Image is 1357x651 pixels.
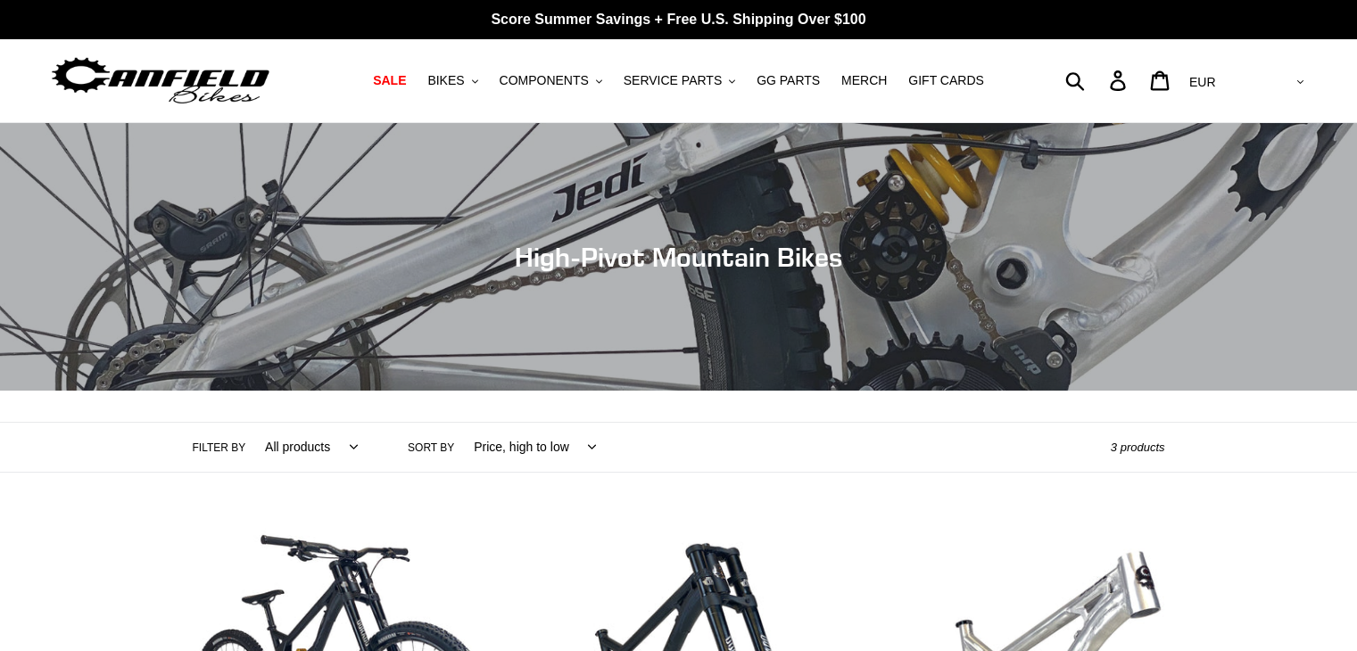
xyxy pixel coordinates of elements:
button: BIKES [418,69,486,93]
button: SERVICE PARTS [615,69,744,93]
span: MERCH [841,73,887,88]
span: High-Pivot Mountain Bikes [515,241,842,273]
span: SALE [373,73,406,88]
label: Sort by [408,440,454,456]
label: Filter by [193,440,246,456]
span: GIFT CARDS [908,73,984,88]
a: GIFT CARDS [899,69,993,93]
span: 3 products [1111,441,1165,454]
a: SALE [364,69,415,93]
span: BIKES [427,73,464,88]
span: GG PARTS [757,73,820,88]
span: SERVICE PARTS [624,73,722,88]
a: MERCH [832,69,896,93]
a: GG PARTS [748,69,829,93]
span: COMPONENTS [500,73,589,88]
button: COMPONENTS [491,69,611,93]
img: Canfield Bikes [49,53,272,109]
input: Search [1075,61,1121,100]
